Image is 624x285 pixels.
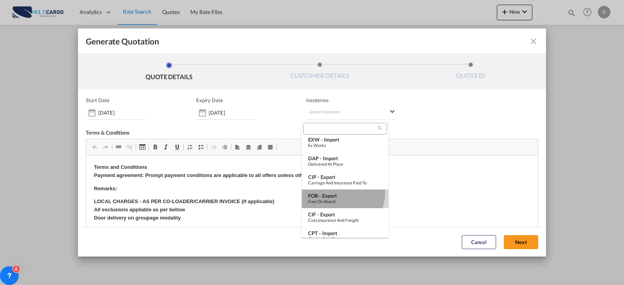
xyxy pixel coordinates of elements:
div: CIP - export [308,174,382,180]
strong: Quote conditions: • Valid for non-hazardous general cargo. • Subject to final cargo details and a... [8,73,324,143]
div: Carrier Paid to [308,236,382,241]
div: Ex Works [308,143,382,148]
div: FOB - export [308,193,382,199]
div: CIF - export [308,211,382,218]
div: Carriage and Insurance Paid to [308,180,382,185]
div: Cost,Insurance and Freight [308,218,382,223]
strong: Terms and Conditions Payment agreement: Prompt payment conditions are applicable to all offers un... [8,9,272,23]
div: Delivered at Place [308,161,382,166]
div: EXW - import [308,136,382,143]
md-icon: icon-magnify [377,125,383,131]
div: CPT - import [308,230,382,236]
strong: Remarks: [8,30,31,36]
strong: LOCAL CHARGES - AS PER CO-LOADER/CARRIER INVOICE (If applicable) All exclusions appliable as per ... [8,43,188,65]
div: Free on Board [308,199,382,204]
div: DAP - import [308,155,382,161]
